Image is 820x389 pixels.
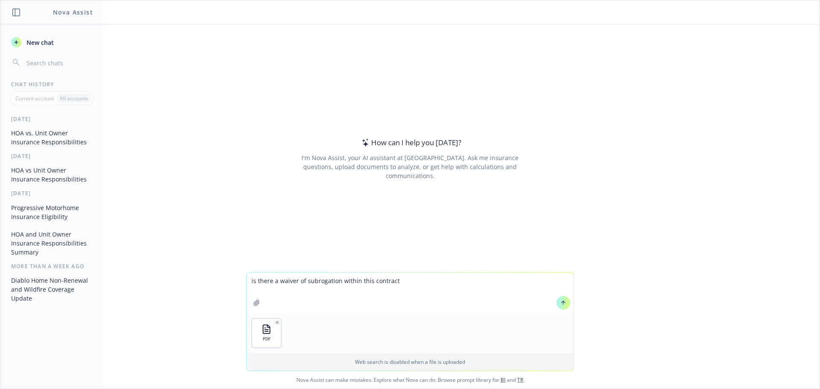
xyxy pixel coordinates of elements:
[252,358,568,366] p: Web search is disabled when a file is uploaded
[359,137,461,148] div: How can I help you [DATE]?
[1,115,103,123] div: [DATE]
[25,57,93,69] input: Search chats
[1,152,103,160] div: [DATE]
[25,38,54,47] span: New chat
[8,126,96,149] button: HOA vs. Unit Owner Insurance Responsibilities
[15,95,54,102] p: Current account
[501,376,506,383] a: BI
[60,95,88,102] p: All accounts
[8,201,96,224] button: Progressive Motorhome Insurance Eligibility
[8,35,96,50] button: New chat
[252,319,281,348] button: PDF
[8,227,96,259] button: HOA and Unit Owner Insurance Responsibilities Summary
[8,163,96,186] button: HOA vs Unit Owner Insurance Responsibilities
[4,371,816,389] span: Nova Assist can make mistakes. Explore what Nova can do: Browse prompt library for and
[53,8,93,17] h1: Nova Assist
[8,273,96,305] button: Diablo Home Non-Renewal and Wildfire Coverage Update
[290,153,530,180] div: I'm Nova Assist, your AI assistant at [GEOGRAPHIC_DATA]. Ask me insurance questions, upload docum...
[1,263,103,270] div: More than a week ago
[246,273,574,313] textarea: is there a waiver of subrogation within this contract
[263,336,270,342] span: PDF
[1,190,103,197] div: [DATE]
[1,81,103,88] div: Chat History
[517,376,524,383] a: TR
